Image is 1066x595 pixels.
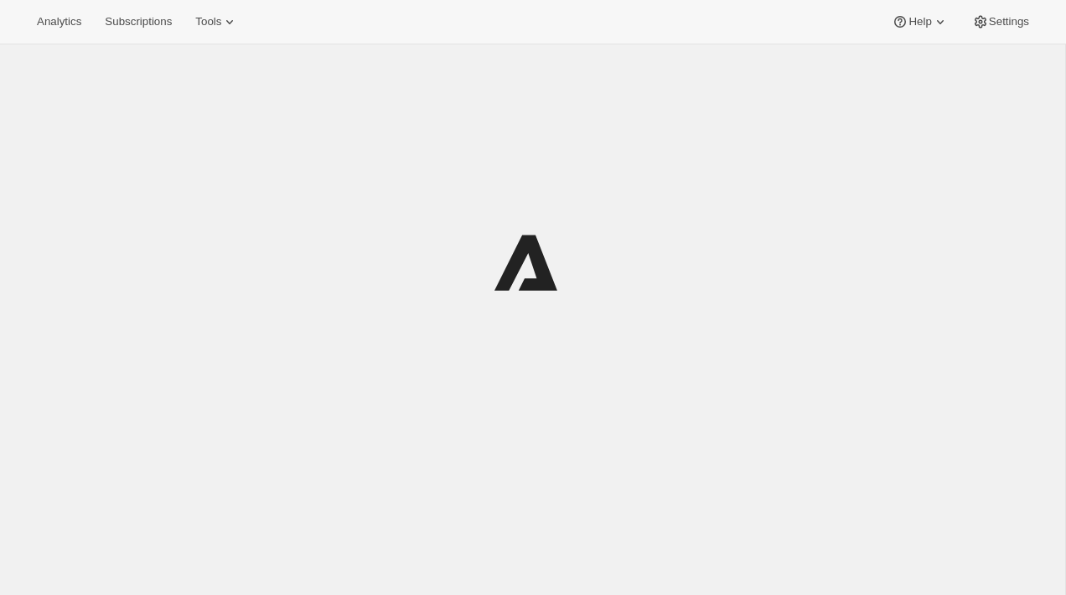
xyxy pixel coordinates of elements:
span: Tools [195,15,221,28]
button: Analytics [27,10,91,34]
span: Settings [989,15,1029,28]
button: Subscriptions [95,10,182,34]
span: Help [908,15,931,28]
button: Help [882,10,958,34]
span: Subscriptions [105,15,172,28]
span: Analytics [37,15,81,28]
button: Settings [962,10,1039,34]
button: Tools [185,10,248,34]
